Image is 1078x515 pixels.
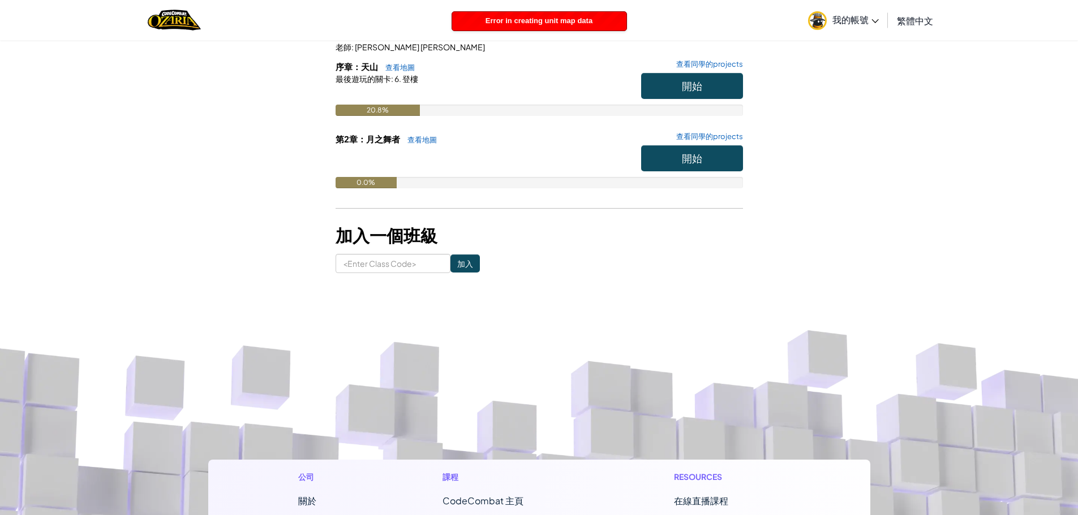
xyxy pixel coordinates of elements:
div: 0.0% [336,177,397,188]
span: 我的帳號 [832,14,879,25]
h1: 公司 [298,471,343,483]
a: 我的帳號 [802,2,884,38]
input: <Enter Class Code> [336,254,450,273]
a: 查看同學的projects [671,133,743,140]
input: 加入 [450,254,480,272]
span: 繁體中文 [897,15,933,27]
a: 查看地圖 [402,135,437,144]
h1: Resources [674,471,780,483]
span: 序章：天山 [336,61,380,72]
span: 老師 [336,42,351,52]
div: 20.8% [336,105,420,116]
span: [PERSON_NAME] [PERSON_NAME] [354,42,485,52]
span: : [351,42,354,52]
span: 開始 [682,79,702,92]
span: Error in creating unit map data [486,16,592,25]
span: 最後遊玩的關卡 [336,73,391,84]
img: avatar [808,11,827,30]
span: 開始 [682,152,702,165]
span: : [391,73,393,84]
span: CodeCombat 主頁 [443,495,523,507]
a: 繁體中文 [891,5,939,36]
h1: 課程 [443,471,575,483]
span: 登樓 [401,73,418,84]
a: Ozaria by CodeCombat logo [148,8,200,32]
img: Home [148,8,200,32]
span: 6. [393,73,401,84]
a: 查看同學的projects [671,60,743,68]
button: 開始 [641,145,743,171]
button: 開始 [641,73,743,99]
a: 在線直播課程 [674,495,728,507]
a: 查看地圖 [380,63,415,72]
h3: 加入一個班級 [336,223,743,248]
a: 關於 [298,495,316,507]
a: 我的課程 [477,5,535,36]
span: 第2章：月之舞者 [336,133,402,144]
